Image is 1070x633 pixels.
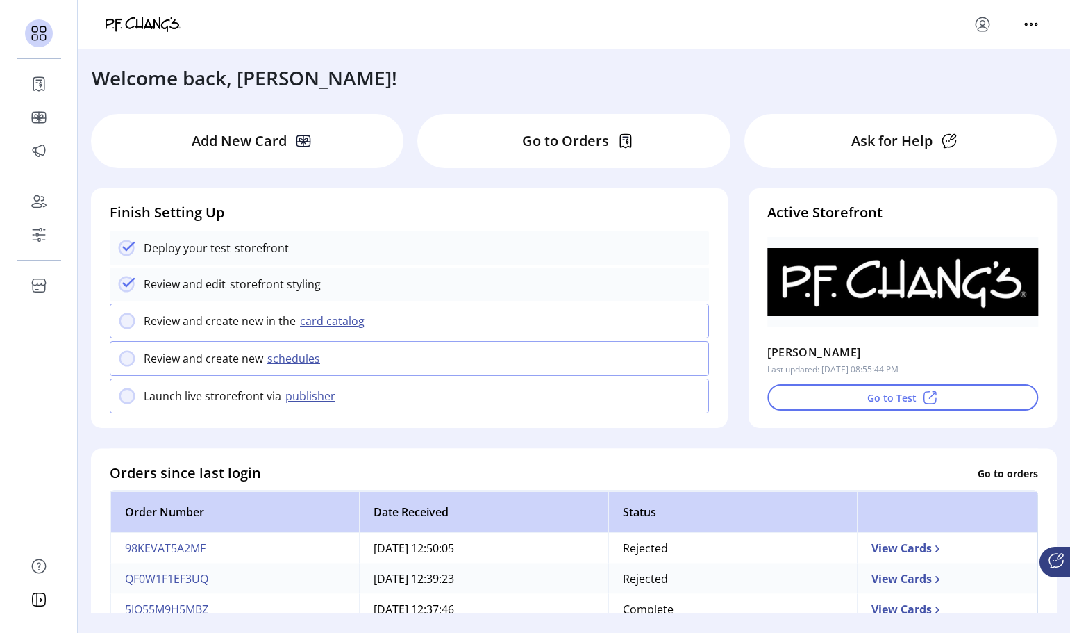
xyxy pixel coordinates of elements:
[144,240,231,256] p: Deploy your test
[110,491,359,533] th: Order Number
[522,131,609,151] p: Go to Orders
[106,17,181,32] img: logo
[359,491,608,533] th: Date Received
[857,533,1037,564] td: View Cards
[608,533,857,564] td: Rejected
[971,13,994,35] button: menu
[263,350,328,367] button: schedules
[226,276,321,293] p: storefront styling
[110,463,261,484] h4: Orders since last login
[144,350,263,367] p: Review and create new
[767,341,860,363] p: [PERSON_NAME]
[608,491,857,533] th: Status
[767,384,1038,411] button: Go to Test
[978,466,1038,480] p: Go to orders
[857,564,1037,594] td: View Cards
[1020,13,1042,35] button: menu
[110,594,359,625] td: 5JQ55M9H5MBZ
[231,240,289,256] p: storefront
[144,276,226,293] p: Review and edit
[359,533,608,564] td: [DATE] 12:50:05
[851,131,933,151] p: Ask for Help
[857,594,1037,625] td: View Cards
[296,313,373,329] button: card catalog
[359,564,608,594] td: [DATE] 12:39:23
[92,63,397,92] h3: Welcome back, [PERSON_NAME]!
[110,533,359,564] td: 98KEVAT5A2MF
[608,594,857,625] td: Complete
[144,388,281,404] p: Launch live strorefront via
[767,202,1038,223] h4: Active Storefront
[192,131,287,151] p: Add New Card
[110,202,709,223] h4: Finish Setting Up
[767,363,898,376] p: Last updated: [DATE] 08:55:44 PM
[281,388,344,404] button: publisher
[144,313,296,329] p: Review and create new in the
[608,564,857,594] td: Rejected
[110,564,359,594] td: QF0W1F1EF3UQ
[359,594,608,625] td: [DATE] 12:37:46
